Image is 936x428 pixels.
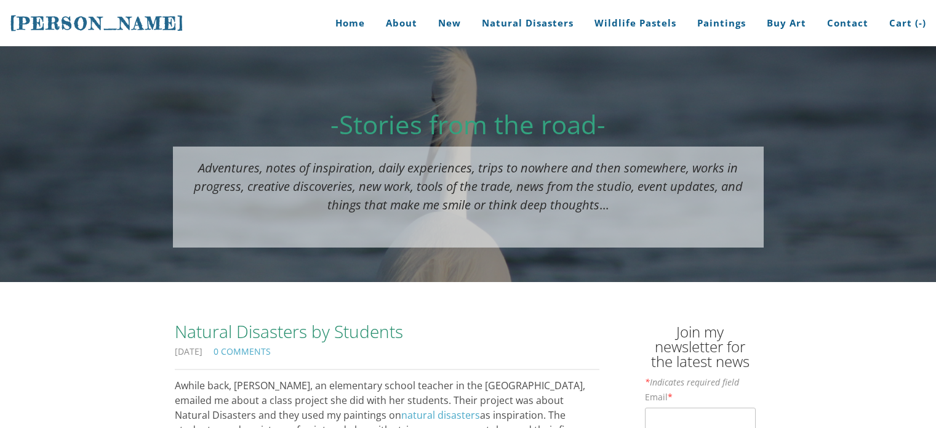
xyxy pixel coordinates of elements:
[645,378,739,387] label: Indicates required field
[175,347,202,358] span: [DATE]
[175,318,599,344] a: Natural Disasters by Students
[214,345,271,357] a: 0 Comments
[919,17,922,29] span: -
[194,159,743,213] em: Adventures, notes of inspiration, daily experiences, trips to nowhere and then somewhere, works i...
[173,111,764,137] h2: -Stories from the road-
[401,408,480,422] a: natural disasters
[194,159,743,213] font: ...
[645,393,673,402] label: Email
[645,325,756,375] h2: Join my newsletter for the latest news
[10,13,185,34] span: [PERSON_NAME]
[10,12,185,35] a: [PERSON_NAME]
